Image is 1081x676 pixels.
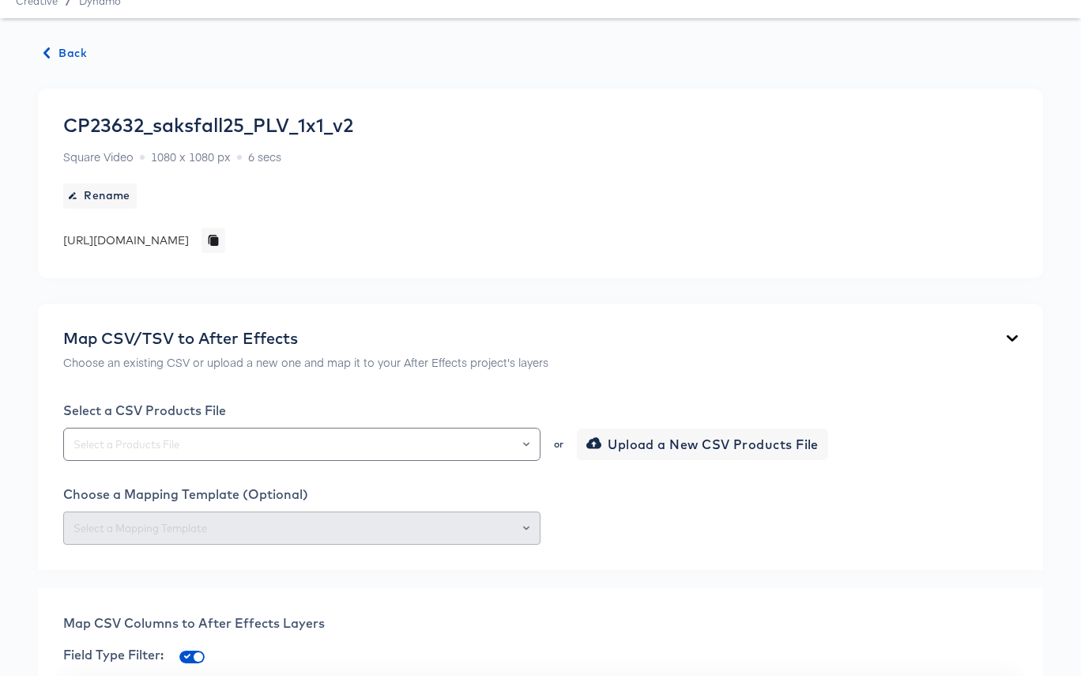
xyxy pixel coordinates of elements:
input: Select a Mapping Template [70,519,533,538]
span: Square Video [63,149,134,164]
input: Select a Products File [70,436,533,454]
span: Back [44,43,87,63]
button: Open [523,433,529,455]
span: Upload a New CSV Products File [589,433,819,455]
div: Map CSV/TSV to After Effects [63,329,548,348]
div: CP23632_saksfall25_PLV_1x1_v2 [63,114,353,136]
div: [URL][DOMAIN_NAME] [63,232,189,248]
span: Field Type Filter: [63,647,164,663]
button: Upload a New CSV Products File [577,429,828,460]
button: Rename [63,183,137,209]
button: Back [38,43,93,63]
div: Select a CSV Products File [63,402,1018,418]
div: or [552,440,565,449]
span: Rename [70,186,130,206]
span: 6 secs [248,149,281,164]
span: 1080 x 1080 px [151,149,231,164]
div: Choose a Mapping Template (Optional) [63,486,1018,502]
p: Choose an existing CSV or upload a new one and map it to your After Effects project's layers [63,354,548,370]
span: Map CSV Columns to After Effects Layers [63,615,325,631]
